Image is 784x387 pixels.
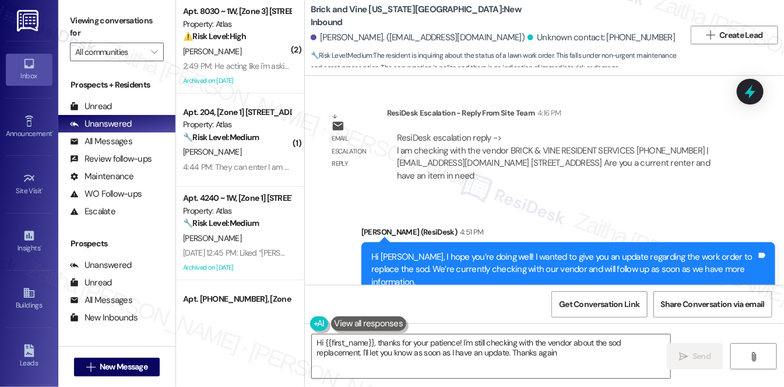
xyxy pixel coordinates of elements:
[397,132,711,181] div: ResiDesk escalation reply -> I am checking with the vendor BRICK & VINE RESIDENT SERVICES [PHONE_...
[58,79,175,91] div: Prospects + Residents
[52,128,54,136] span: •
[183,132,259,142] strong: 🔧 Risk Level: Medium
[183,162,310,172] div: 4:44 PM: They can enter I am at work
[691,26,778,44] button: Create Lead
[559,298,639,311] span: Get Conversation Link
[535,107,561,119] div: 4:16 PM
[667,343,723,369] button: Send
[361,226,775,242] div: [PERSON_NAME] (ResiDesk)
[457,226,483,238] div: 4:51 PM
[551,291,647,318] button: Get Conversation Link
[6,341,52,372] a: Leads
[183,192,291,204] div: Apt. 4240 ~ 1W, [Zone 1] [STREET_ADDRESS][US_STATE]
[70,188,142,200] div: WO Follow-ups
[183,18,291,30] div: Property: Atlas
[182,260,292,275] div: Archived on [DATE]
[70,312,138,324] div: New Inbounds
[311,51,372,60] strong: 🔧 Risk Level: Medium
[75,43,145,61] input: All communities
[58,238,175,250] div: Prospects
[70,153,152,165] div: Review follow-ups
[70,118,132,130] div: Unanswered
[70,100,112,113] div: Unread
[70,259,132,271] div: Unanswered
[332,133,377,170] div: Email escalation reply
[311,4,544,29] b: Brick and Vine [US_STATE][GEOGRAPHIC_DATA]: New Inbound
[74,358,160,376] button: New Message
[70,170,134,183] div: Maintenance
[661,298,765,311] span: Share Conversation via email
[183,218,259,228] strong: 🔧 Risk Level: Medium
[6,283,52,315] a: Buildings
[311,50,685,75] span: : The resident is inquiring about the status of a lawn work order. This falls under non-urgent ma...
[40,242,42,250] span: •
[182,74,292,88] div: Archived on [DATE]
[6,169,52,200] a: Site Visit •
[70,277,112,289] div: Unread
[183,118,291,131] div: Property: Atlas
[151,47,157,57] i: 
[183,31,246,41] strong: ⚠️ Risk Level: High
[692,350,711,362] span: Send
[183,233,241,243] span: [PERSON_NAME]
[70,294,132,306] div: All Messages
[100,361,147,373] span: New Message
[6,54,52,85] a: Inbox
[183,205,291,217] div: Property: Atlas
[70,205,115,218] div: Escalate
[70,12,164,43] label: Viewing conversations for
[6,226,52,257] a: Insights •
[183,5,291,18] div: Apt. 8030 ~ 1W, [Zone 3] [STREET_ADDRESS][PERSON_NAME]
[86,362,95,372] i: 
[183,147,241,157] span: [PERSON_NAME]
[528,32,675,44] div: Unknown contact: [PHONE_NUMBER]
[42,185,44,193] span: •
[720,29,763,41] span: Create Lead
[371,251,757,288] div: Hi [PERSON_NAME], I hope you’re doing well! I wanted to give you an update regarding the work ord...
[311,32,525,44] div: [PERSON_NAME]. ([EMAIL_ADDRESS][DOMAIN_NAME])
[17,10,41,32] img: ResiDesk Logo
[653,291,772,318] button: Share Conversation via email
[750,352,758,361] i: 
[183,106,291,118] div: Apt. 204, [Zone 1] [STREET_ADDRESS][PERSON_NAME]
[183,46,241,57] span: [PERSON_NAME]
[58,344,175,357] div: Residents
[679,352,688,361] i: 
[183,293,291,305] div: Apt. [PHONE_NUMBER], [Zone 3] [STREET_ADDRESS]
[706,30,715,40] i: 
[312,334,670,378] textarea: Hi {{first_name}}, thanks for your patience! I'm still checking with the vendor about the sod rep...
[183,61,640,71] div: 2:49 PM: He acting like i'm asking for something that's impossible i'm telling him i'm seeing the...
[70,135,132,148] div: All Messages
[387,107,736,123] div: ResiDesk Escalation - Reply From Site Team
